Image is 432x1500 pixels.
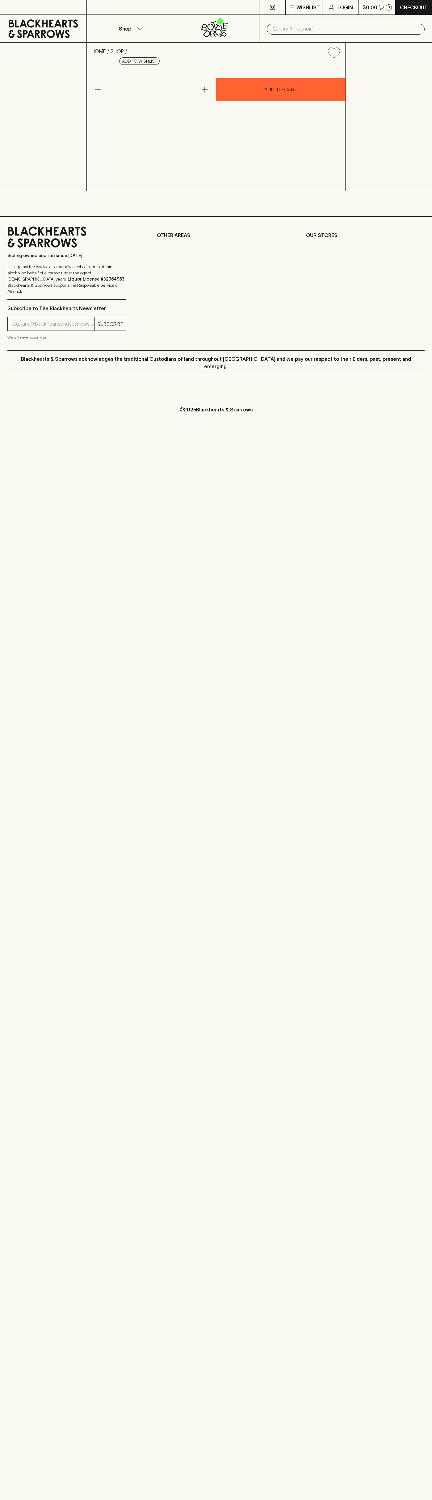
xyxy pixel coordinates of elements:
p: It is against the law to sell or supply alcohol to, or to obtain alcohol on behalf of a person un... [7,264,126,294]
p: Sibling owned and run since [DATE] [7,252,126,259]
p: SUBSCRIBE [97,320,123,328]
p: Wishlist [296,4,320,11]
a: HOME [92,48,106,54]
p: $0.00 [363,4,377,11]
button: ADD TO CART [216,78,345,101]
a: SHOP [111,48,124,54]
input: Try "Pinot noir" [282,24,420,34]
p: OTHER AREAS [157,231,275,239]
button: Add to wishlist [119,57,160,65]
button: SUBSCRIBE [95,317,126,331]
p: 0 [388,6,390,9]
input: e.g. jane@blackheartsandsparrows.com.au [12,319,94,329]
p: Blackhearts & Sparrows acknowledges the traditional Custodians of land throughout [GEOGRAPHIC_DAT... [12,355,420,370]
p: OUR STORES [306,231,425,239]
strong: Liquor License #32064953 [68,277,124,281]
p: Subscribe to The Blackhearts Newsletter [7,305,126,312]
img: 37269.png [87,63,345,191]
button: Add to wishlist [325,45,342,61]
p: We will never spam you [7,334,126,340]
p: Shop [119,25,131,32]
p: ADD TO CART [264,86,297,93]
button: Shop [87,15,173,42]
p: Checkout [400,4,428,11]
p: Login [338,4,353,11]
